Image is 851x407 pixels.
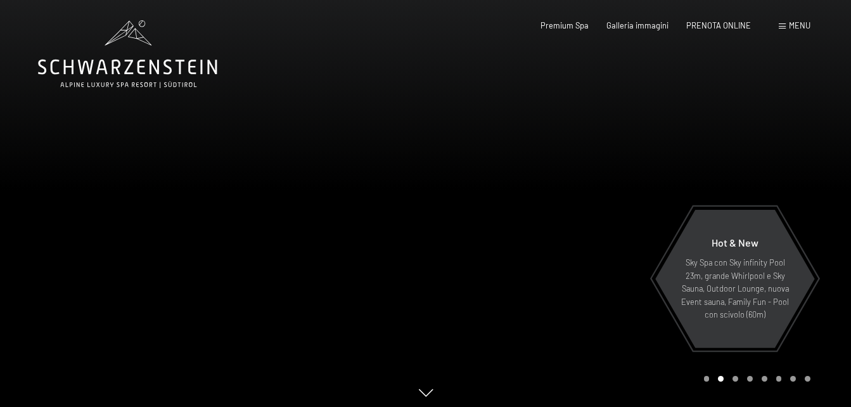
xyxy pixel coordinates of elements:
[718,376,724,382] div: Carousel Page 2 (Current Slide)
[805,376,810,382] div: Carousel Page 8
[686,20,751,30] a: PRENOTA ONLINE
[776,376,782,382] div: Carousel Page 6
[733,376,738,382] div: Carousel Page 3
[680,256,790,321] p: Sky Spa con Sky infinity Pool 23m, grande Whirlpool e Sky Sauna, Outdoor Lounge, nuova Event saun...
[790,376,796,382] div: Carousel Page 7
[700,376,810,382] div: Carousel Pagination
[789,20,810,30] span: Menu
[762,376,767,382] div: Carousel Page 5
[704,376,710,382] div: Carousel Page 1
[606,20,669,30] a: Galleria immagini
[541,20,589,30] a: Premium Spa
[747,376,753,382] div: Carousel Page 4
[655,209,816,349] a: Hot & New Sky Spa con Sky infinity Pool 23m, grande Whirlpool e Sky Sauna, Outdoor Lounge, nuova ...
[712,236,758,249] span: Hot & New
